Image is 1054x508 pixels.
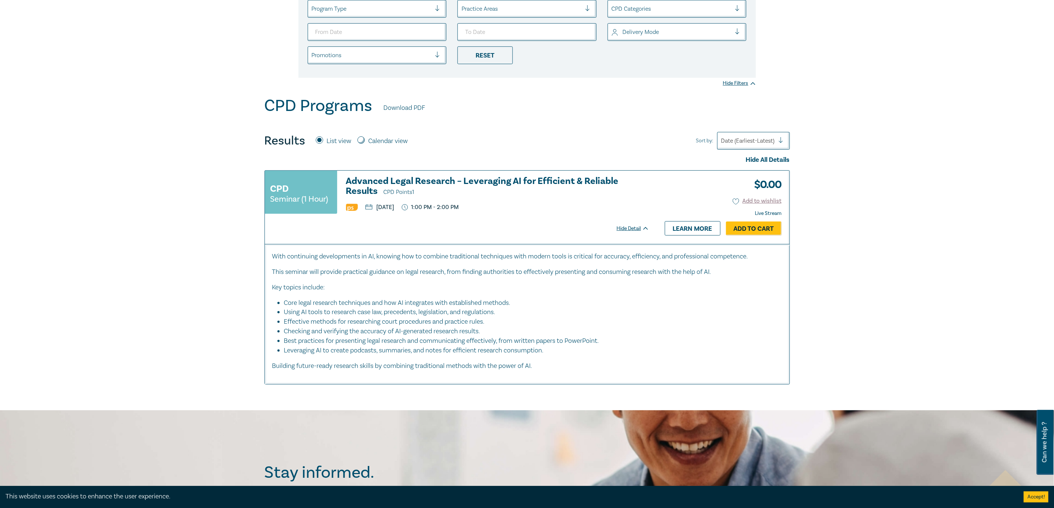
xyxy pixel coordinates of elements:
small: Seminar (1 Hour) [270,195,328,203]
input: select [312,51,313,59]
strong: Live Stream [755,210,782,217]
h2: Stay informed. [265,463,439,482]
input: To Date [457,23,597,41]
span: CPD Points 1 [384,188,415,196]
a: Download PDF [384,103,425,113]
button: Accept cookies [1024,491,1048,502]
h3: Advanced Legal Research – Leveraging AI for Efficient & Reliable Results [346,176,649,197]
a: Advanced Legal Research – Leveraging AI for Efficient & Reliable Results CPD Points1 [346,176,649,197]
div: This website uses cookies to enhance the user experience. [6,492,1013,501]
li: Checking and verifying the accuracy of AI-generated research results. [284,327,775,336]
label: List view [327,136,352,146]
div: Hide Filters [723,80,756,87]
input: Sort by [721,137,723,145]
div: Hide Detail [617,225,657,232]
li: Effective methods for researching court procedures and practice rules. [284,317,775,327]
label: Calendar view [369,136,408,146]
h1: CPD Programs [265,96,373,115]
button: Add to wishlist [733,197,782,205]
li: Core legal research techniques and how AI integrates with established methods. [284,298,775,308]
input: select [312,5,313,13]
p: Building future-ready research skills by combining traditional methods with the power of AI. [272,361,782,371]
input: select [612,5,613,13]
a: Add to Cart [726,222,782,236]
li: Using AI tools to research case law, precedents, legislation, and regulations. [284,307,775,317]
li: Leveraging AI to create podcasts, summaries, and notes for efficient research consumption. [284,346,782,355]
p: With continuing developments in AI, knowing how to combine traditional techniques with modern too... [272,252,782,261]
div: Hide All Details [265,155,790,165]
li: Best practices for presenting legal research and communicating effectively, from written papers t... [284,336,775,346]
p: 1:00 PM - 2:00 PM [402,204,459,211]
span: Can we help ? [1041,414,1048,470]
h3: $ 0.00 [749,176,782,193]
div: Reset [457,46,513,64]
img: Professional Skills [346,204,358,211]
p: Key topics include: [272,283,782,292]
span: Sort by: [696,137,713,145]
input: select [462,5,463,13]
a: Learn more [665,221,720,235]
p: This seminar will provide practical guidance on legal research, from finding authorities to effec... [272,267,782,277]
p: [DATE] [365,204,394,210]
h4: Results [265,133,305,148]
h3: CPD [270,182,289,195]
input: select [612,28,613,36]
input: From Date [308,23,447,41]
